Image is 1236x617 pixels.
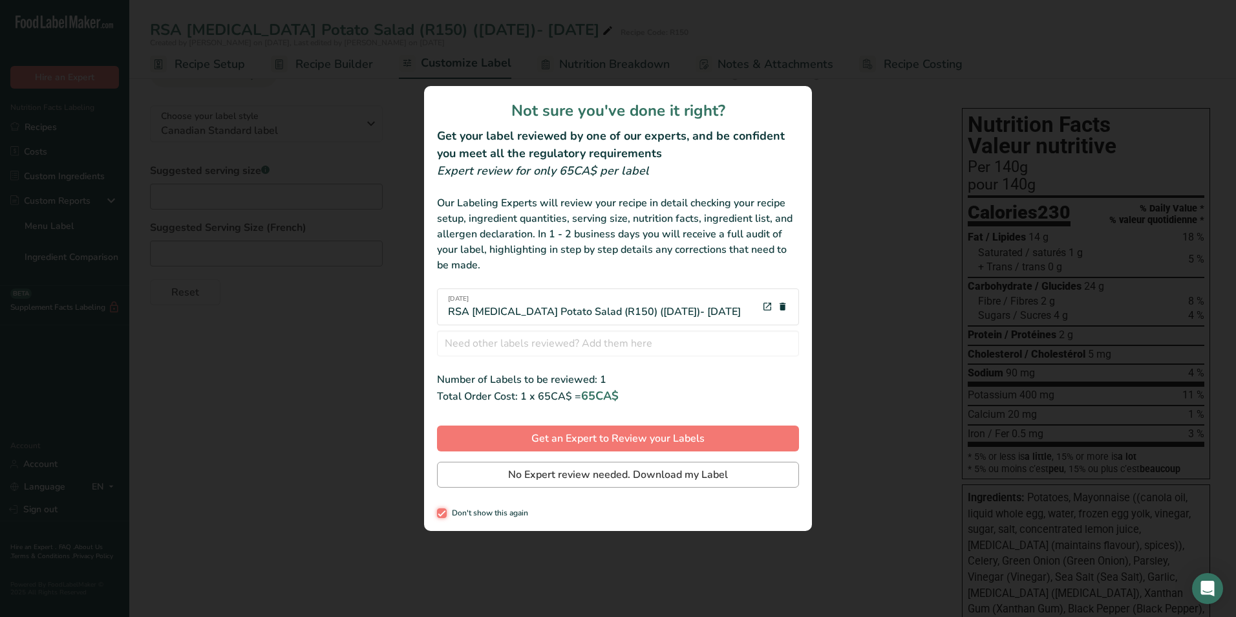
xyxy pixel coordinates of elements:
[581,388,619,404] span: 65CA$
[531,431,705,446] span: Get an Expert to Review your Labels
[448,294,741,319] div: RSA [MEDICAL_DATA] Potato Salad (R150) ([DATE])- [DATE]
[437,462,799,488] button: No Expert review needed. Download my Label
[437,387,799,405] div: Total Order Cost: 1 x 65CA$ =
[508,467,728,482] span: No Expert review needed. Download my Label
[437,127,799,162] h2: Get your label reviewed by one of our experts, and be confident you meet all the regulatory requi...
[437,195,799,273] div: Our Labeling Experts will review your recipe in detail checking your recipe setup, ingredient qua...
[437,426,799,451] button: Get an Expert to Review your Labels
[437,99,799,122] h1: Not sure you've done it right?
[437,372,799,387] div: Number of Labels to be reviewed: 1
[447,508,528,518] span: Don't show this again
[448,294,741,304] span: [DATE]
[1192,573,1223,604] div: Open Intercom Messenger
[437,330,799,356] input: Need other labels reviewed? Add them here
[437,162,799,180] div: Expert review for only 65CA$ per label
